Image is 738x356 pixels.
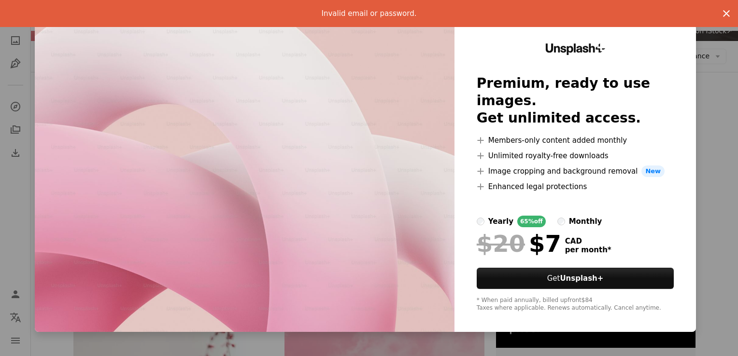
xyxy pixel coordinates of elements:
button: GetUnsplash+ [477,268,674,289]
div: yearly [488,216,513,227]
div: monthly [569,216,602,227]
p: Invalid email or password. [322,8,417,19]
li: Unlimited royalty-free downloads [477,150,674,162]
li: Members-only content added monthly [477,135,674,146]
span: New [641,165,665,177]
div: * When paid annually, billed upfront $84 Taxes where applicable. Renews automatically. Cancel any... [477,297,674,312]
strong: Unsplash+ [560,274,603,283]
span: $20 [477,231,525,256]
div: $7 [477,231,561,256]
input: monthly [557,218,565,225]
div: 65% off [517,216,546,227]
li: Enhanced legal protections [477,181,674,192]
li: Image cropping and background removal [477,165,674,177]
span: CAD [565,237,611,246]
h2: Premium, ready to use images. Get unlimited access. [477,75,674,127]
input: yearly65%off [477,218,484,225]
span: per month * [565,246,611,254]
